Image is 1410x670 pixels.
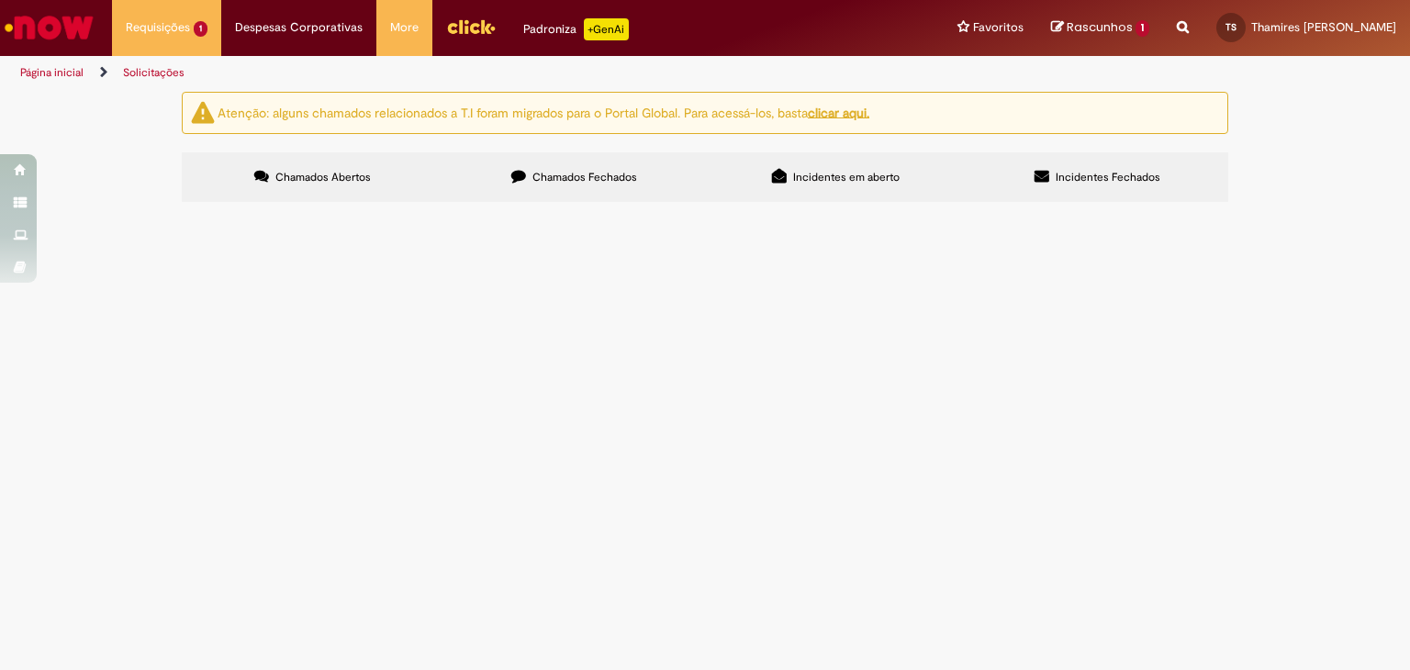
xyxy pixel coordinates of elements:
p: +GenAi [584,18,629,40]
span: Chamados Fechados [532,170,637,184]
a: Solicitações [123,65,185,80]
a: Rascunhos [1051,19,1149,37]
ul: Trilhas de página [14,56,926,90]
img: ServiceNow [2,9,96,46]
a: Página inicial [20,65,84,80]
span: Incidentes em aberto [793,170,900,184]
div: Padroniza [523,18,629,40]
span: Favoritos [973,18,1024,37]
span: Chamados Abertos [275,170,371,184]
span: TS [1225,21,1237,33]
span: Requisições [126,18,190,37]
span: 1 [1136,20,1149,37]
span: Incidentes Fechados [1056,170,1160,184]
ng-bind-html: Atenção: alguns chamados relacionados a T.I foram migrados para o Portal Global. Para acessá-los,... [218,104,869,120]
span: Thamires [PERSON_NAME] [1251,19,1396,35]
span: More [390,18,419,37]
span: Rascunhos [1067,18,1133,36]
span: Despesas Corporativas [235,18,363,37]
span: 1 [194,21,207,37]
a: clicar aqui. [808,104,869,120]
img: click_logo_yellow_360x200.png [446,13,496,40]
